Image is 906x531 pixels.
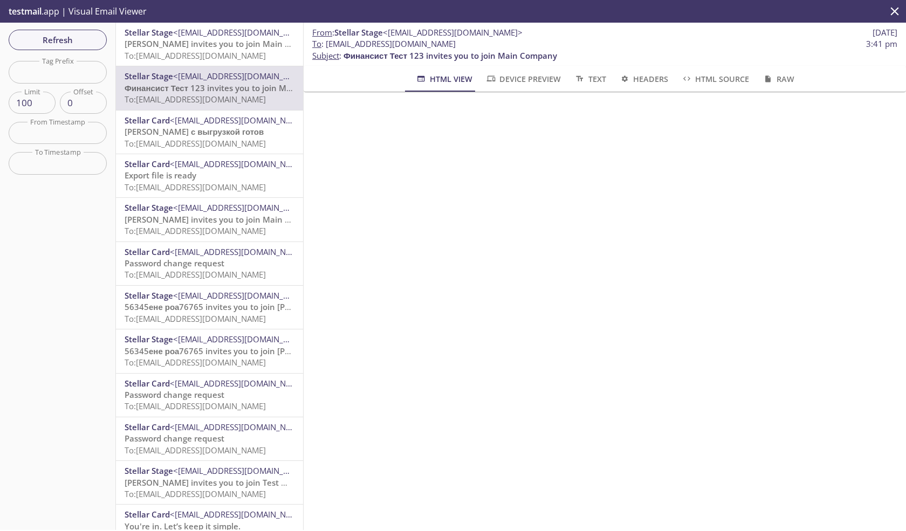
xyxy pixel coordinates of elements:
[173,71,313,81] span: <[EMAIL_ADDRESS][DOMAIN_NAME]>
[170,509,310,520] span: <[EMAIL_ADDRESS][DOMAIN_NAME]>
[116,111,303,154] div: Stellar Card<[EMAIL_ADDRESS][DOMAIN_NAME]>[PERSON_NAME] с выгрузкой готовTo:[EMAIL_ADDRESS][DOMAI...
[170,115,310,126] span: <[EMAIL_ADDRESS][DOMAIN_NAME]>
[574,72,606,86] span: Text
[116,242,303,285] div: Stellar Card<[EMAIL_ADDRESS][DOMAIN_NAME]>Password change requestTo:[EMAIL_ADDRESS][DOMAIN_NAME]
[312,27,523,38] span: :
[125,94,266,105] span: To: [EMAIL_ADDRESS][DOMAIN_NAME]
[116,417,303,460] div: Stellar Card<[EMAIL_ADDRESS][DOMAIN_NAME]>Password change requestTo:[EMAIL_ADDRESS][DOMAIN_NAME]
[125,422,170,432] span: Stellar Card
[125,214,322,225] span: [PERSON_NAME] invites you to join Main Company
[312,38,456,50] span: : [EMAIL_ADDRESS][DOMAIN_NAME]
[125,38,322,49] span: [PERSON_NAME] invites you to join Main Company
[125,389,224,400] span: Password change request
[125,182,266,192] span: To: [EMAIL_ADDRESS][DOMAIN_NAME]
[125,445,266,456] span: To: [EMAIL_ADDRESS][DOMAIN_NAME]
[125,246,170,257] span: Stellar Card
[116,329,303,373] div: Stellar Stage<[EMAIL_ADDRESS][DOMAIN_NAME]>56345ене роа76765 invites you to join [PERSON_NAME]To:...
[344,50,557,61] span: Финансист Тест 123 invites you to join Main Company
[173,334,313,344] span: <[EMAIL_ADDRESS][DOMAIN_NAME]>
[312,27,332,38] span: From
[125,202,173,213] span: Stellar Stage
[116,461,303,504] div: Stellar Stage<[EMAIL_ADDRESS][DOMAIN_NAME]>[PERSON_NAME] invites you to join Test MM SabTo:[EMAIL...
[173,27,313,38] span: <[EMAIL_ADDRESS][DOMAIN_NAME]>
[9,30,107,50] button: Refresh
[125,509,170,520] span: Stellar Card
[125,290,173,301] span: Stellar Stage
[866,38,897,50] span: 3:41 pm
[170,378,310,389] span: <[EMAIL_ADDRESS][DOMAIN_NAME]>
[125,401,266,411] span: To: [EMAIL_ADDRESS][DOMAIN_NAME]
[125,301,341,312] span: 56345ене роа76765 invites you to join [PERSON_NAME]
[116,154,303,197] div: Stellar Card<[EMAIL_ADDRESS][DOMAIN_NAME]>Export file is readyTo:[EMAIL_ADDRESS][DOMAIN_NAME]
[116,66,303,109] div: Stellar Stage<[EMAIL_ADDRESS][DOMAIN_NAME]>Финансист Тест 123 invites you to join Main CompanyTo:...
[125,138,266,149] span: To: [EMAIL_ADDRESS][DOMAIN_NAME]
[170,158,310,169] span: <[EMAIL_ADDRESS][DOMAIN_NAME]>
[415,72,472,86] span: HTML View
[334,27,383,38] span: Stellar Stage
[170,422,310,432] span: <[EMAIL_ADDRESS][DOMAIN_NAME]>
[125,357,266,368] span: To: [EMAIL_ADDRESS][DOMAIN_NAME]
[383,27,523,38] span: <[EMAIL_ADDRESS][DOMAIN_NAME]>
[173,290,313,301] span: <[EMAIL_ADDRESS][DOMAIN_NAME]>
[873,27,897,38] span: [DATE]
[125,346,341,356] span: 56345ене роа76765 invites you to join [PERSON_NAME]
[9,5,42,17] span: testmail
[125,269,266,280] span: To: [EMAIL_ADDRESS][DOMAIN_NAME]
[125,378,170,389] span: Stellar Card
[125,27,173,38] span: Stellar Stage
[125,465,173,476] span: Stellar Stage
[125,488,266,499] span: To: [EMAIL_ADDRESS][DOMAIN_NAME]
[312,38,321,49] span: To
[125,126,264,137] span: [PERSON_NAME] с выгрузкой готов
[125,115,170,126] span: Stellar Card
[116,286,303,329] div: Stellar Stage<[EMAIL_ADDRESS][DOMAIN_NAME]>56345ене роа76765 invites you to join [PERSON_NAME]To:...
[116,23,303,66] div: Stellar Stage<[EMAIL_ADDRESS][DOMAIN_NAME]>[PERSON_NAME] invites you to join Main CompanyTo:[EMAI...
[125,170,196,181] span: Export file is ready
[173,202,313,213] span: <[EMAIL_ADDRESS][DOMAIN_NAME]>
[762,72,794,86] span: Raw
[125,225,266,236] span: To: [EMAIL_ADDRESS][DOMAIN_NAME]
[619,72,668,86] span: Headers
[125,477,312,488] span: [PERSON_NAME] invites you to join Test MM Sab
[173,465,313,476] span: <[EMAIL_ADDRESS][DOMAIN_NAME]>
[485,72,561,86] span: Device Preview
[125,158,170,169] span: Stellar Card
[116,374,303,417] div: Stellar Card<[EMAIL_ADDRESS][DOMAIN_NAME]>Password change requestTo:[EMAIL_ADDRESS][DOMAIN_NAME]
[125,334,173,344] span: Stellar Stage
[17,33,98,47] span: Refresh
[312,50,339,61] span: Subject
[312,38,897,61] p: :
[170,246,310,257] span: <[EMAIL_ADDRESS][DOMAIN_NAME]>
[125,433,224,444] span: Password change request
[125,258,224,268] span: Password change request
[116,198,303,241] div: Stellar Stage<[EMAIL_ADDRESS][DOMAIN_NAME]>[PERSON_NAME] invites you to join Main CompanyTo:[EMAI...
[681,72,749,86] span: HTML Source
[125,71,173,81] span: Stellar Stage
[125,50,266,61] span: To: [EMAIL_ADDRESS][DOMAIN_NAME]
[125,82,338,93] span: Финансист Тест 123 invites you to join Main Company
[125,313,266,324] span: To: [EMAIL_ADDRESS][DOMAIN_NAME]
